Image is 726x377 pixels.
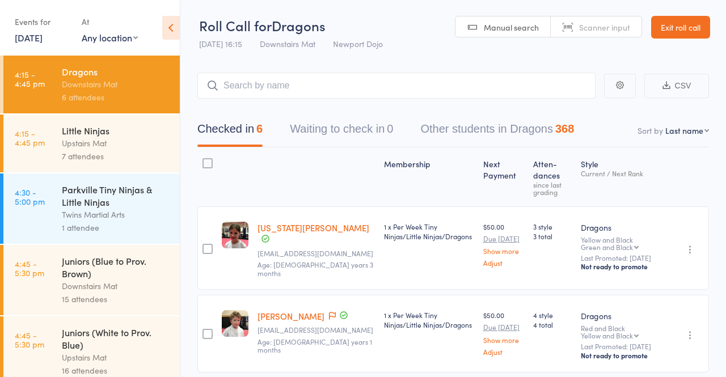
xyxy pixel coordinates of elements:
div: Dragons [581,222,663,233]
input: Search by name [197,73,596,99]
div: Dragons [581,310,663,321]
a: Adjust [483,348,524,355]
time: 4:30 - 5:00 pm [15,188,45,206]
a: 4:30 -5:00 pmParkville Tiny Ninjas & Little NinjasTwins Martial Arts1 attendee [3,173,180,244]
button: CSV [644,74,709,98]
a: Adjust [483,259,524,266]
div: At [82,12,138,31]
a: Exit roll call [651,16,710,39]
small: Last Promoted: [DATE] [581,342,663,350]
span: 3 total [533,231,572,241]
span: Roll Call for [199,16,272,35]
div: Not ready to promote [581,262,663,271]
span: [DATE] 16:15 [199,38,242,49]
time: 4:45 - 5:30 pm [15,331,44,349]
div: Little Ninjas [62,124,170,137]
small: Katemccutcheon@icloud.com [258,326,375,334]
small: alexanderbiley@gmail.com [258,249,375,257]
img: image1744786825.png [222,222,248,248]
time: 4:15 - 4:45 pm [15,70,45,88]
div: Style [576,153,668,201]
div: Red and Black [581,324,663,339]
div: Juniors (White to Prov. Blue) [62,326,170,351]
small: Last Promoted: [DATE] [581,254,663,262]
a: [PERSON_NAME] [258,310,324,322]
div: Any location [82,31,138,44]
a: 4:15 -4:45 pmDragonsDownstairs Mat6 attendees [3,56,180,113]
div: Downstairs Mat [62,279,170,293]
time: 4:45 - 5:30 pm [15,259,44,277]
div: Events for [15,12,70,31]
span: Downstairs Mat [260,38,315,49]
img: image1758928187.png [222,310,248,337]
div: Twins Martial Arts [62,208,170,221]
div: Not ready to promote [581,351,663,360]
label: Sort by [638,125,663,136]
div: 0 [387,122,393,135]
div: Atten­dances [529,153,576,201]
div: Next Payment [479,153,529,201]
span: Age: [DEMOGRAPHIC_DATA] years 1 months [258,337,372,354]
div: Upstairs Mat [62,351,170,364]
button: Waiting to check in0 [290,117,393,147]
span: Dragons [272,16,326,35]
div: $50.00 [483,310,524,355]
div: Membership [379,153,479,201]
span: 3 style [533,222,572,231]
div: Green and Black [581,243,633,251]
button: Other students in Dragons368 [420,117,574,147]
span: Newport Dojo [333,38,383,49]
div: 368 [555,122,574,135]
span: Age: [DEMOGRAPHIC_DATA] years 3 months [258,260,373,277]
div: $50.00 [483,222,524,266]
div: Yellow and Black [581,236,663,251]
div: 15 attendees [62,293,170,306]
button: Checked in6 [197,117,263,147]
a: Show more [483,336,524,344]
a: Show more [483,247,524,255]
div: 7 attendees [62,150,170,163]
div: Downstairs Mat [62,78,170,91]
a: [US_STATE][PERSON_NAME] [258,222,369,234]
div: since last grading [533,181,572,196]
div: 1 x Per Week Tiny Ninjas/Little Ninjas/Dragons [384,310,474,329]
div: 16 attendees [62,364,170,377]
a: [DATE] [15,31,43,44]
div: Yellow and Black [581,332,633,339]
div: Dragons [62,65,170,78]
span: Manual search [484,22,539,33]
div: Juniors (Blue to Prov. Brown) [62,255,170,279]
span: 4 total [533,320,572,329]
small: Due [DATE] [483,235,524,243]
div: Upstairs Mat [62,137,170,150]
div: Current / Next Rank [581,170,663,177]
div: 1 attendee [62,221,170,234]
div: Parkville Tiny Ninjas & Little Ninjas [62,183,170,208]
a: 4:15 -4:45 pmLittle NinjasUpstairs Mat7 attendees [3,115,180,172]
div: Last name [665,125,703,136]
div: 1 x Per Week Tiny Ninjas/Little Ninjas/Dragons [384,222,474,241]
div: 6 attendees [62,91,170,104]
a: 4:45 -5:30 pmJuniors (Blue to Prov. Brown)Downstairs Mat15 attendees [3,245,180,315]
div: 6 [256,122,263,135]
span: 4 style [533,310,572,320]
time: 4:15 - 4:45 pm [15,129,45,147]
span: Scanner input [579,22,630,33]
small: Due [DATE] [483,323,524,331]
